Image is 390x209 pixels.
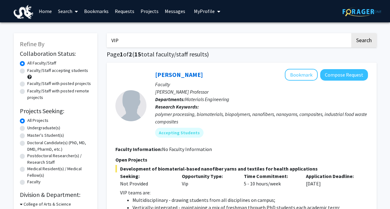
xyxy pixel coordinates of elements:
[27,153,91,166] label: Postdoctoral Researcher(s) / Research Staff
[155,88,368,96] p: [PERSON_NAME] Professor
[112,0,137,22] a: Requests
[129,50,132,58] span: 2
[162,0,188,22] a: Messages
[155,96,185,102] b: Departments:
[81,0,112,22] a: Bookmarks
[27,179,41,185] label: Faculty
[36,0,55,22] a: Home
[155,81,368,88] p: Faculty
[55,0,81,22] a: Search
[137,0,162,22] a: Projects
[239,172,301,187] div: 5 - 10 hours/week
[343,7,381,16] img: ForagerOne Logo
[115,165,368,172] span: Development of biomaterial-based nanofiber yarns and textiles for health applications
[27,140,91,153] label: Doctoral Candidate(s) (PhD, MD, DMD, PharmD, etc.)
[162,146,212,152] span: No Faculty Information
[115,146,162,152] b: Faculty Information:
[20,107,91,115] h2: Projects Seeking:
[20,40,44,48] span: Refine By
[155,128,204,138] mat-chip: Accepting Students
[155,71,203,78] a: [PERSON_NAME]
[107,51,377,58] h1: Page of ( total faculty/staff results)
[27,117,48,124] label: All Projects
[194,8,215,14] span: My Profile
[120,180,173,187] div: Not Provided
[134,50,141,58] span: 15
[301,172,363,187] div: [DATE]
[244,172,297,180] p: Time Commitment:
[20,191,91,198] h2: Division & Department:
[132,196,368,204] li: Multidisciplinary - drawing students from all disciplines on campus;
[115,156,368,163] p: Open Projects
[177,172,239,187] div: Vip
[24,201,71,207] h3: College of Arts & Science
[155,110,368,125] div: polymer processing, biomaterials, biopolymers, nanofibers, nanoyarns, composites, industrial food...
[285,69,318,81] button: Add Caroline Schauer to Bookmarks
[320,69,368,81] button: Compose Request to Caroline Schauer
[27,60,56,66] label: All Faculty/Staff
[107,33,350,47] input: Search Keywords
[14,5,34,19] img: Drexel University Logo
[27,132,64,139] label: Master's Student(s)
[27,67,88,74] label: Faculty/Staff accepting students
[120,189,368,196] p: VIP teams are:
[155,104,199,110] b: Research Keywords:
[27,88,91,101] label: Faculty/Staff with posted remote projects
[5,181,26,204] iframe: Chat
[27,80,91,87] label: Faculty/Staff with posted projects
[185,96,229,102] span: Materials Engineering
[120,172,173,180] p: Seeking:
[120,50,123,58] span: 1
[27,125,60,131] label: Undergraduate(s)
[351,33,377,47] button: Search
[27,166,91,179] label: Medical Resident(s) / Medical Fellow(s)
[182,172,235,180] p: Opportunity Type:
[306,172,359,180] p: Application Deadline:
[20,50,91,57] h2: Collaboration Status:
